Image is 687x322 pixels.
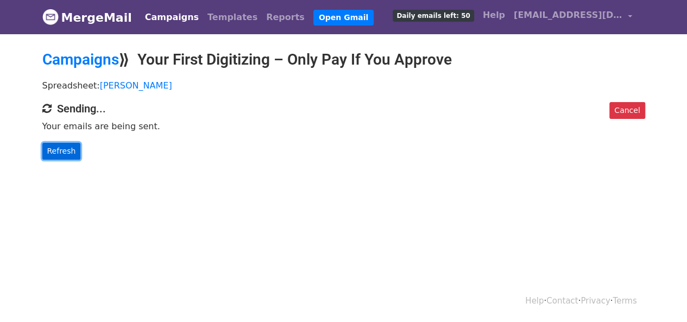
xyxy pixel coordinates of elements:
a: Daily emails left: 50 [388,4,478,26]
a: Cancel [609,102,645,119]
a: Help [525,296,544,306]
a: Privacy [581,296,610,306]
a: [EMAIL_ADDRESS][DOMAIN_NAME] [509,4,636,30]
a: Contact [546,296,578,306]
a: Refresh [42,143,81,160]
h2: ⟫ Your First Digitizing – Only Pay If You Approve [42,50,645,69]
h4: Sending... [42,102,645,115]
a: Campaigns [42,50,119,68]
span: Daily emails left: 50 [393,10,474,22]
a: Terms [613,296,636,306]
span: [EMAIL_ADDRESS][DOMAIN_NAME] [514,9,622,22]
a: Campaigns [141,7,203,28]
a: [PERSON_NAME] [100,80,172,91]
a: Reports [262,7,309,28]
a: Open Gmail [313,10,374,26]
iframe: Chat Widget [633,270,687,322]
img: MergeMail logo [42,9,59,25]
p: Spreadsheet: [42,80,645,91]
a: Help [478,4,509,26]
a: MergeMail [42,6,132,29]
a: Templates [203,7,262,28]
p: Your emails are being sent. [42,121,645,132]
